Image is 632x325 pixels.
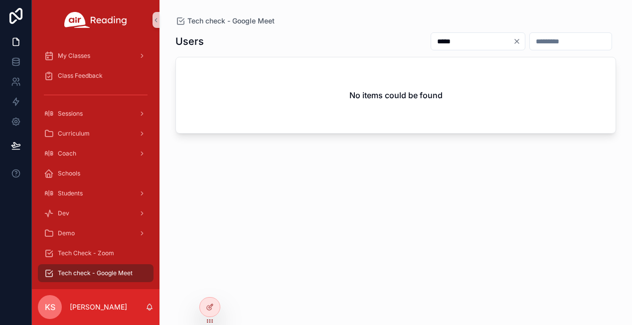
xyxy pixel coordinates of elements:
iframe: Spotlight [1,48,19,66]
a: Schools [38,164,154,182]
span: Demo [58,229,75,237]
p: [PERSON_NAME] [70,302,127,312]
span: Tech check - Google Meet [187,16,275,26]
a: Sessions [38,105,154,123]
div: scrollable content [32,40,159,289]
span: Tech check - Google Meet [58,269,133,277]
button: Clear [513,37,525,45]
a: Students [38,184,154,202]
span: Students [58,189,83,197]
a: Dev [38,204,154,222]
span: Class Feedback [58,72,103,80]
a: Tech Check - Zoom [38,244,154,262]
a: My Classes [38,47,154,65]
span: Dev [58,209,69,217]
h1: Users [175,34,204,48]
a: Curriculum [38,125,154,143]
span: KS [45,301,55,313]
a: Class Feedback [38,67,154,85]
span: Sessions [58,110,83,118]
span: Curriculum [58,130,90,138]
img: App logo [64,12,127,28]
a: Tech check - Google Meet [38,264,154,282]
span: Schools [58,169,80,177]
span: Tech Check - Zoom [58,249,114,257]
a: Tech check - Google Meet [175,16,275,26]
a: Coach [38,145,154,162]
h2: No items could be found [349,89,443,101]
span: My Classes [58,52,90,60]
span: Coach [58,150,76,158]
a: Demo [38,224,154,242]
